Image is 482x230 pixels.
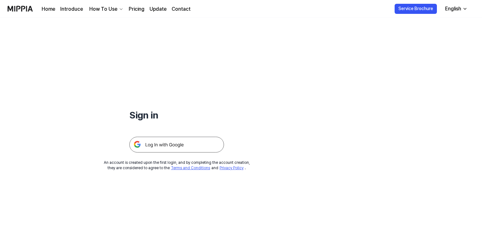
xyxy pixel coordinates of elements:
button: Service Brochure [395,4,437,14]
img: 구글 로그인 버튼 [129,137,224,152]
div: How To Use [88,5,119,13]
button: How To Use [88,5,124,13]
a: Introduce [60,5,83,13]
button: English [440,3,471,15]
a: Pricing [129,5,144,13]
a: Contact [172,5,191,13]
a: Update [150,5,167,13]
a: Terms and Conditions [171,166,210,170]
h1: Sign in [129,108,224,122]
a: Home [42,5,55,13]
div: An account is created upon the first login, and by completing the account creation, they are cons... [104,160,250,171]
a: Privacy Policy [220,166,244,170]
div: English [444,5,462,13]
